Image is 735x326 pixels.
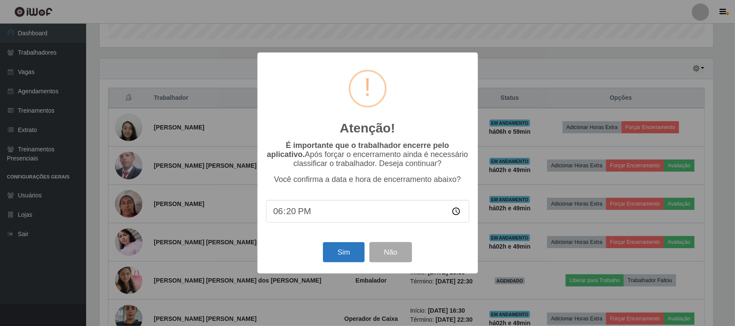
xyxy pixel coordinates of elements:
[323,242,365,262] button: Sim
[340,120,395,136] h2: Atenção!
[266,141,469,168] p: Após forçar o encerramento ainda é necessário classificar o trabalhador. Deseja continuar?
[369,242,412,262] button: Não
[267,141,449,159] b: É importante que o trabalhador encerre pelo aplicativo.
[266,175,469,184] p: Você confirma a data e hora de encerramento abaixo?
